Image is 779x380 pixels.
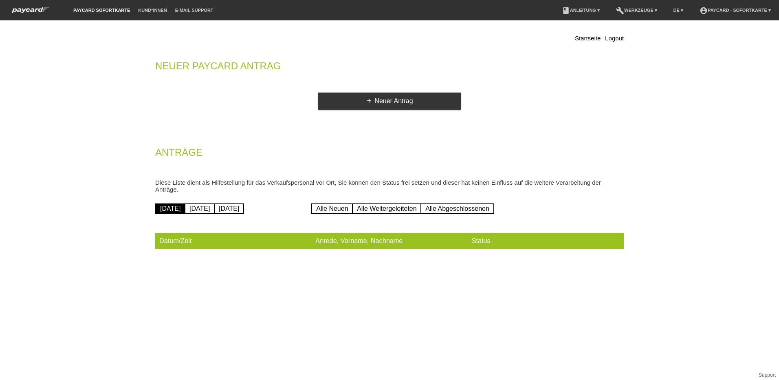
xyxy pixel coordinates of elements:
[612,8,661,13] a: buildWerkzeuge ▾
[575,35,601,42] a: Startseite
[185,203,215,214] a: [DATE]
[366,97,372,104] i: add
[155,203,185,214] a: [DATE]
[562,7,570,15] i: book
[616,7,624,15] i: build
[695,8,775,13] a: account_circlepaycard - Sofortkarte ▾
[155,233,311,249] th: Datum/Zeit
[352,203,421,214] a: Alle Weitergeleiteten
[69,8,134,13] a: paycard Sofortkarte
[759,372,776,378] a: Support
[605,35,624,42] a: Logout
[311,233,467,249] th: Anrede, Vorname, Nachname
[155,148,624,161] h2: Anträge
[318,93,461,110] a: addNeuer Antrag
[468,233,624,249] th: Status
[134,8,171,13] a: Kund*innen
[420,203,494,214] a: Alle Abgeschlossenen
[8,6,53,14] img: paycard Sofortkarte
[8,9,53,15] a: paycard Sofortkarte
[155,62,624,74] h2: Neuer Paycard Antrag
[669,8,687,13] a: DE ▾
[311,203,353,214] a: Alle Neuen
[214,203,244,214] a: [DATE]
[700,7,708,15] i: account_circle
[558,8,604,13] a: bookAnleitung ▾
[155,179,624,193] p: Diese Liste dient als Hilfestellung für das Verkaufspersonal vor Ort, Sie können den Status frei ...
[171,8,218,13] a: E-Mail Support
